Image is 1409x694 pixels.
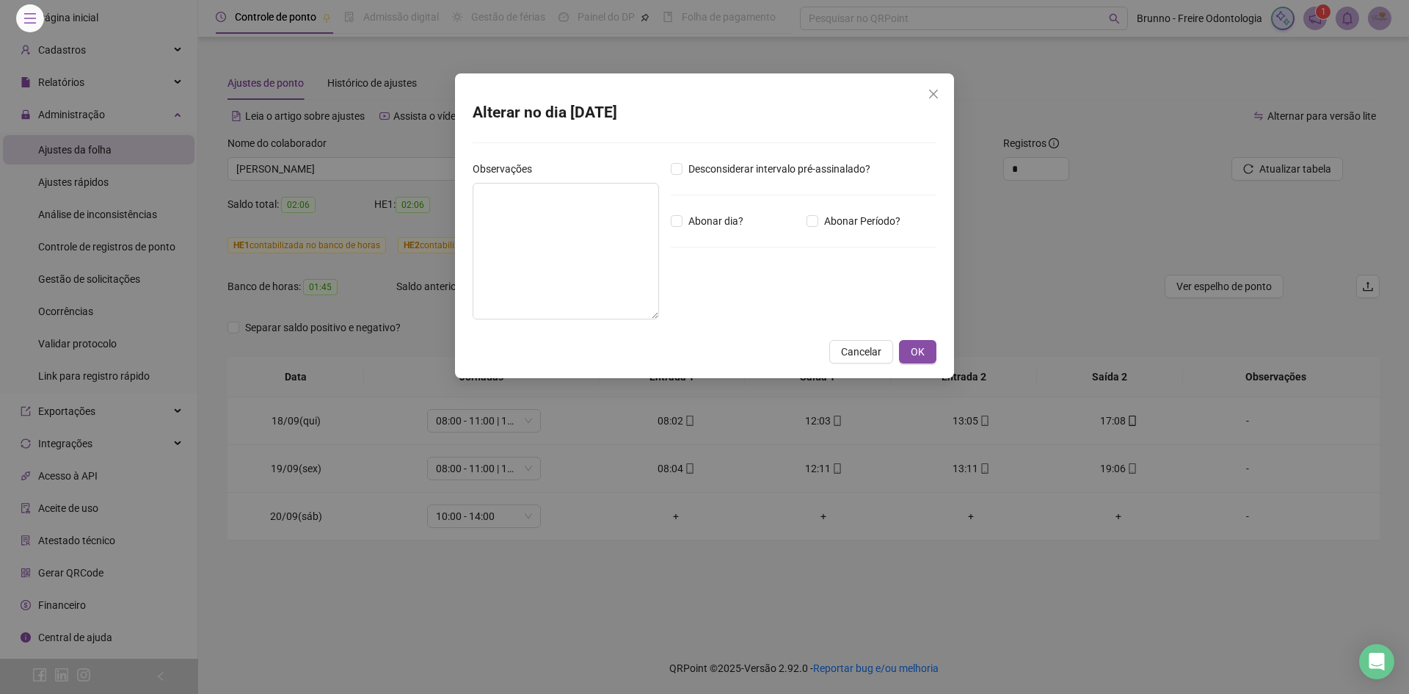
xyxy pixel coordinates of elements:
button: Cancelar [829,340,893,364]
span: Cancelar [841,344,881,360]
button: Close [922,82,945,106]
span: OK [911,344,925,360]
span: close [928,88,939,100]
span: Abonar Período? [818,213,906,229]
span: Desconsiderar intervalo pré-assinalado? [682,161,876,177]
span: Abonar dia? [682,213,749,229]
label: Observações [473,161,542,177]
div: Open Intercom Messenger [1359,644,1394,679]
button: OK [899,340,936,364]
h2: Alterar no dia [DATE] [473,101,936,125]
span: menu [23,12,37,25]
